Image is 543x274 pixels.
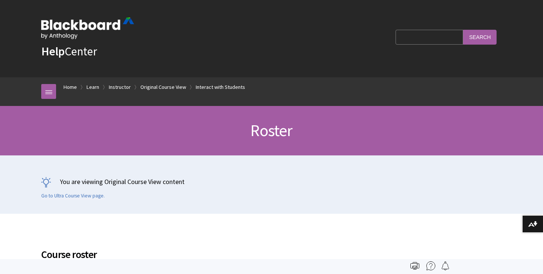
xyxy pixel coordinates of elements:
img: More help [426,261,435,270]
a: HelpCenter [41,44,97,59]
input: Search [463,30,497,44]
a: Learn [87,83,99,92]
img: Follow this page [441,261,450,270]
a: Instructor [109,83,131,92]
a: Original Course View [140,83,186,92]
p: You are viewing Original Course View content [41,177,502,186]
a: Go to Ultra Course View page. [41,193,105,199]
span: Course roster [41,246,502,262]
a: Interact with Students [196,83,245,92]
img: Print [410,261,419,270]
img: Blackboard by Anthology [41,17,134,39]
a: Home [64,83,77,92]
strong: Help [41,44,65,59]
span: Roster [250,120,292,141]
